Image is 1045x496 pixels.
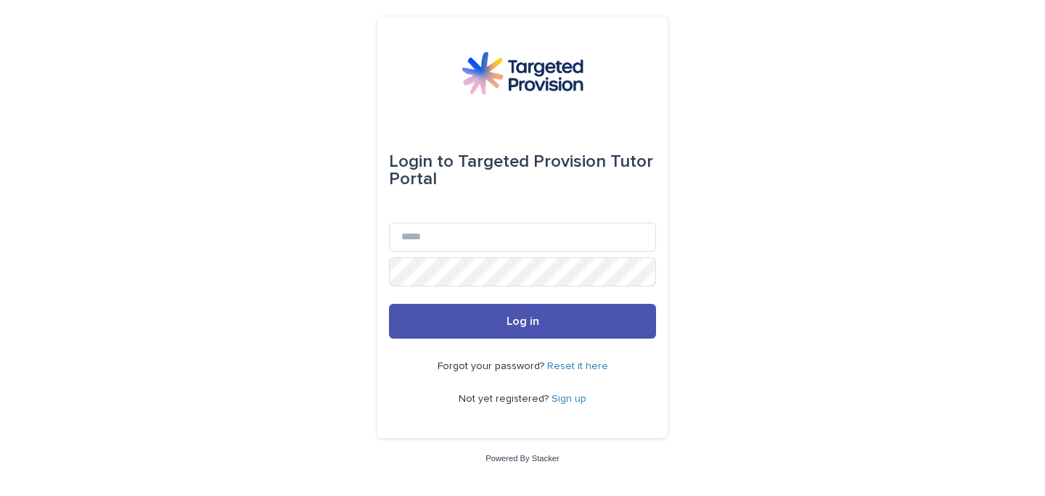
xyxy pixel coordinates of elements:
span: Login to [389,153,454,170]
span: Not yet registered? [459,394,552,404]
a: Powered By Stacker [485,454,559,463]
button: Log in [389,304,656,339]
a: Reset it here [547,361,608,371]
a: Sign up [552,394,586,404]
span: Forgot your password? [438,361,547,371]
div: Targeted Provision Tutor Portal [389,141,656,199]
img: M5nRWzHhSzIhMunXDL62 [462,51,583,95]
span: Log in [507,315,539,327]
